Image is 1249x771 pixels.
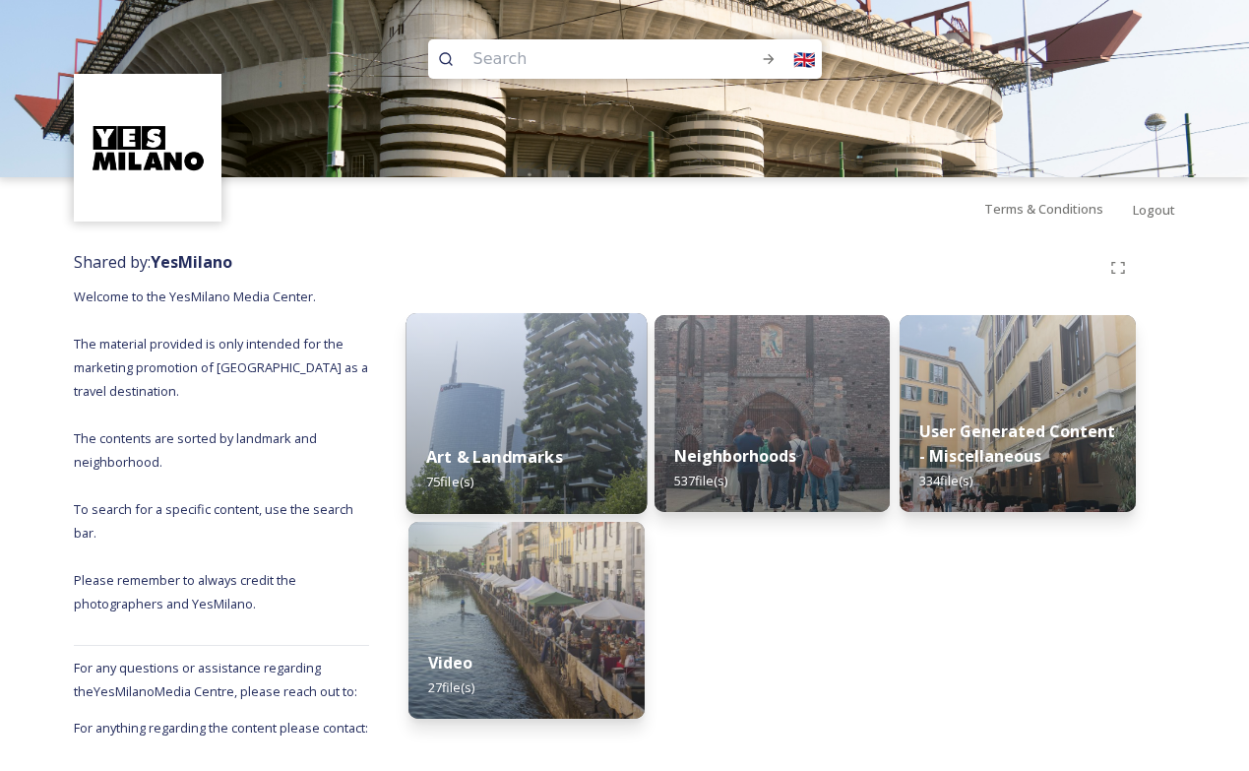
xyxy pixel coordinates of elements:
[428,652,472,674] strong: Video
[426,473,473,490] span: 75 file(s)
[655,315,891,512] img: SEMPIONE.CASTELLO01660420.jpg
[406,313,647,514] img: Isola_Yesilano_AnnaDellaBadia_880.jpg
[1133,201,1175,219] span: Logout
[984,200,1103,218] span: Terms & Conditions
[77,77,219,220] img: Logo%20YesMilano%40150x.png
[428,678,474,696] span: 27 file(s)
[919,420,1115,467] strong: User Generated Content - Miscellaneous
[426,446,563,468] strong: Art & Landmarks
[151,251,232,273] strong: YesMilano
[464,37,716,81] input: Search
[984,197,1133,221] a: Terms & Conditions
[786,41,822,77] div: 🇬🇧
[74,659,357,700] span: For any questions or assistance regarding the YesMilano Media Centre, please reach out to:
[74,288,371,612] span: Welcome to the YesMilano Media Center. The material provided is only intended for the marketing p...
[900,315,1136,512] img: 39056706942e726a10cb66607dbfc22c2ba330fd249abd295dd4e57aab3ba313.jpg
[408,522,645,719] img: Mercato_Navigli_YesMilano_AnnaDellaBadia_4230.JPG
[919,472,972,489] span: 334 file(s)
[674,472,727,489] span: 537 file(s)
[74,251,232,273] span: Shared by:
[674,445,796,467] strong: Neighborhoods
